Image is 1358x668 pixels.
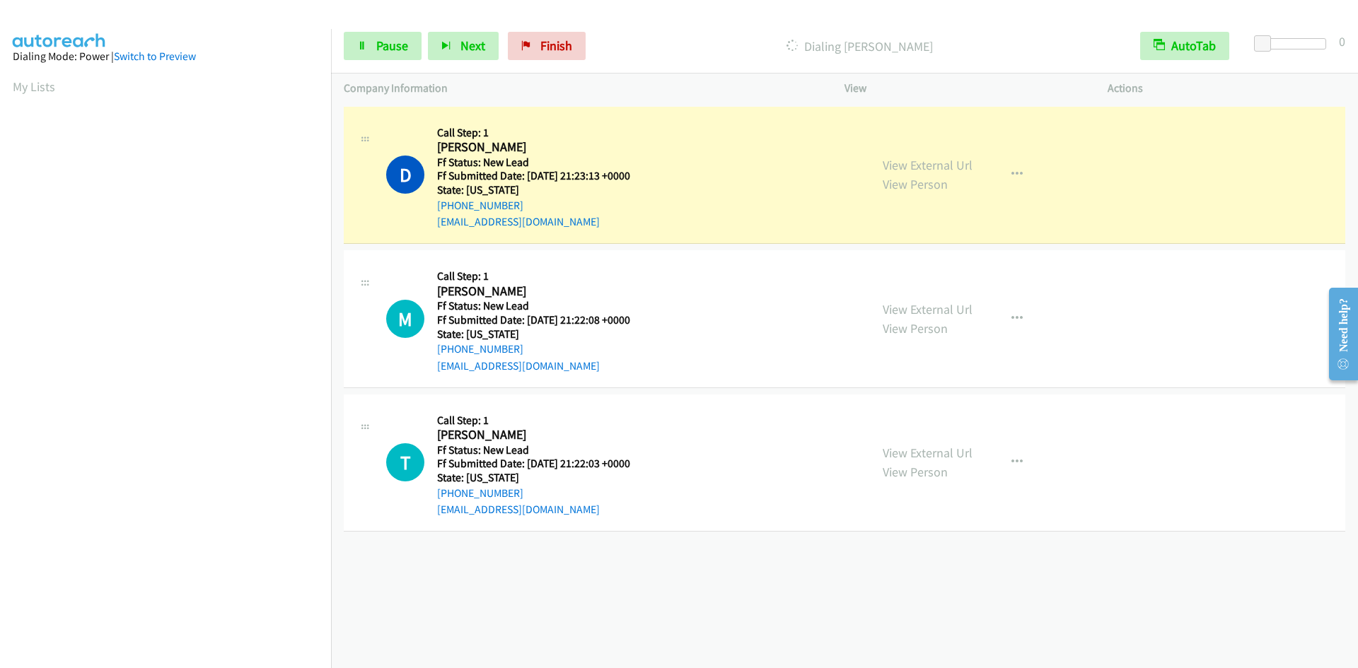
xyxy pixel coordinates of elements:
div: The call is yet to be attempted [386,443,424,481]
a: View External Url [883,301,973,317]
h5: Ff Status: New Lead [437,156,648,170]
a: [PHONE_NUMBER] [437,342,523,356]
a: Finish [508,32,586,60]
h5: Call Step: 1 [437,126,648,140]
h2: [PERSON_NAME] [437,283,648,300]
h5: Call Step: 1 [437,414,648,428]
span: Finish [540,37,572,54]
div: Dialing Mode: Power | [13,48,318,65]
a: [EMAIL_ADDRESS][DOMAIN_NAME] [437,359,600,373]
h5: Ff Submitted Date: [DATE] 21:22:08 +0000 [437,313,648,327]
h1: M [386,300,424,338]
h1: D [386,156,424,194]
a: My Lists [13,78,55,95]
span: Pause [376,37,408,54]
a: View Person [883,176,948,192]
p: View [845,80,1082,97]
h5: State: [US_STATE] [437,327,648,341]
h5: Call Step: 1 [437,269,648,283]
div: Delay between calls (in seconds) [1261,38,1326,49]
a: Pause [344,32,422,60]
a: View External Url [883,445,973,461]
div: The call is yet to be attempted [386,300,424,338]
a: View External Url [883,157,973,173]
h5: Ff Status: New Lead [437,299,648,313]
a: [PHONE_NUMBER] [437,486,523,500]
a: [EMAIL_ADDRESS][DOMAIN_NAME] [437,215,600,228]
h2: [PERSON_NAME] [437,139,648,156]
a: View Person [883,464,948,480]
h5: State: [US_STATE] [437,471,648,485]
span: Next [460,37,485,54]
button: Next [428,32,499,60]
h2: [PERSON_NAME] [437,427,648,443]
h5: Ff Submitted Date: [DATE] 21:23:13 +0000 [437,169,648,183]
div: 0 [1339,32,1345,51]
h5: Ff Submitted Date: [DATE] 21:22:03 +0000 [437,457,648,471]
p: Actions [1108,80,1345,97]
h5: Ff Status: New Lead [437,443,648,457]
h5: State: [US_STATE] [437,183,648,197]
button: AutoTab [1140,32,1229,60]
a: [EMAIL_ADDRESS][DOMAIN_NAME] [437,503,600,516]
h1: T [386,443,424,481]
p: Company Information [344,80,819,97]
a: [PHONE_NUMBER] [437,199,523,212]
iframe: Resource Center [1317,278,1358,390]
a: Switch to Preview [114,49,196,63]
a: View Person [883,320,948,336]
p: Dialing [PERSON_NAME] [605,37,1115,56]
